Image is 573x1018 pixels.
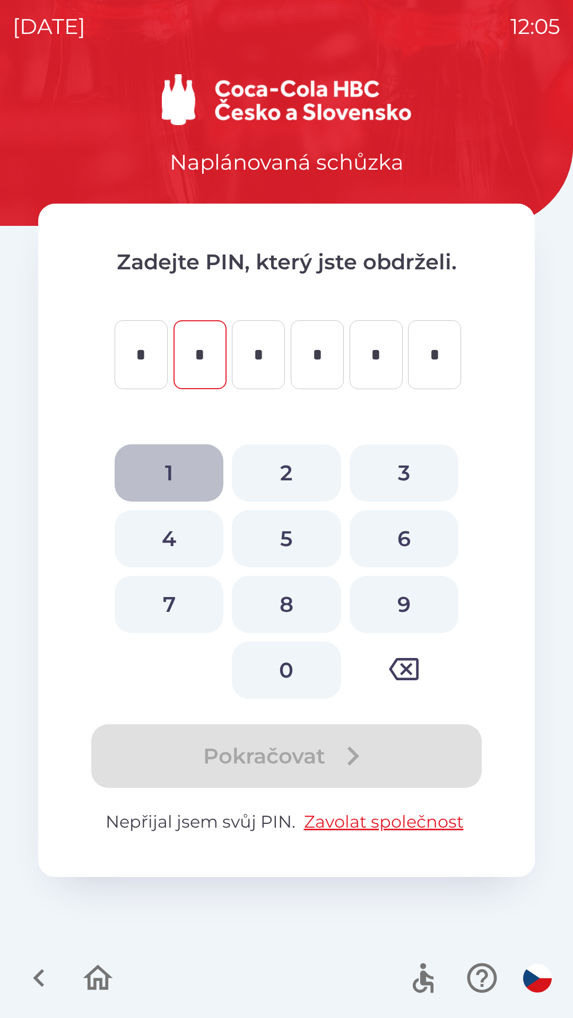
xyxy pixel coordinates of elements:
p: [DATE] [13,11,85,42]
p: Naplánovaná schůzka [170,146,404,178]
button: 8 [232,576,341,633]
img: Logo [38,74,535,125]
button: Zavolat společnost [300,809,468,835]
img: cs flag [523,964,552,993]
button: 2 [232,444,341,502]
button: 6 [350,510,458,567]
button: 1 [115,444,223,502]
button: 4 [115,510,223,567]
button: 5 [232,510,341,567]
p: 12:05 [510,11,560,42]
button: 3 [350,444,458,502]
button: 0 [232,642,341,699]
button: 9 [350,576,458,633]
p: Nepřijal jsem svůj PIN. [81,809,492,835]
button: 7 [115,576,223,633]
p: Zadejte PIN, který jste obdrželi. [81,246,492,278]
